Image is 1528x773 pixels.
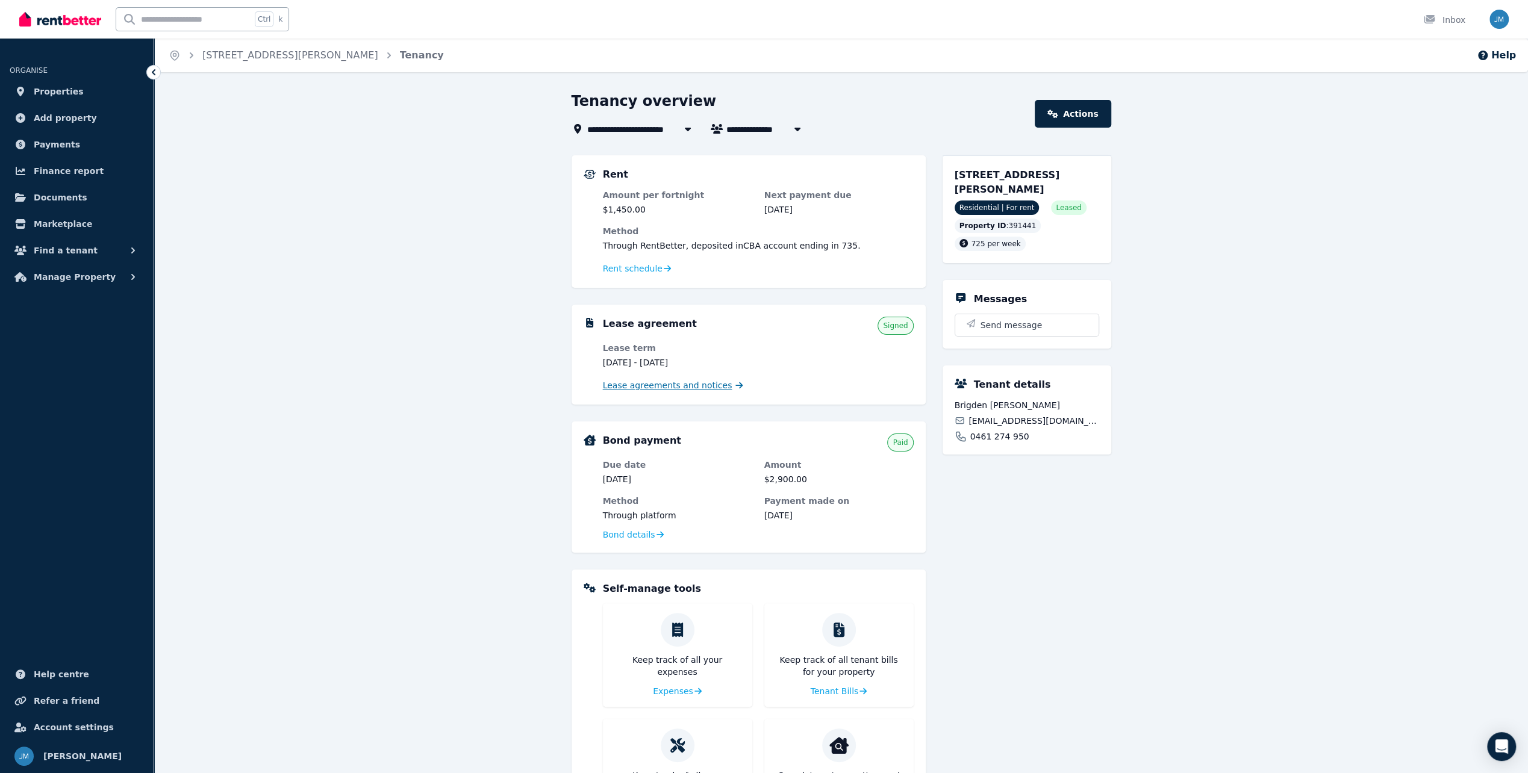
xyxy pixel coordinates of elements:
p: Keep track of all your expenses [613,654,743,678]
span: 725 per week [971,240,1021,248]
span: ORGANISE [10,66,48,75]
img: John Morrison [1489,10,1509,29]
span: [EMAIL_ADDRESS][DOMAIN_NAME] [968,415,1099,427]
span: Add property [34,111,97,125]
div: Inbox [1423,14,1465,26]
p: Keep track of all tenant bills for your property [774,654,904,678]
dt: Payment made on [764,495,914,507]
dd: [DATE] [764,509,914,521]
span: Paid [893,438,908,447]
a: Bond details [603,529,664,541]
h5: Lease agreement [603,317,697,331]
span: Finance report [34,164,104,178]
a: Tenant Bills [811,685,867,697]
span: Payments [34,137,80,152]
span: Property ID [959,221,1006,231]
img: RentBetter [19,10,101,28]
nav: Breadcrumb [154,39,458,72]
a: Tenancy [400,49,444,61]
dd: [DATE] [603,473,752,485]
span: Account settings [34,720,114,734]
dt: Amount per fortnight [603,189,752,201]
span: k [278,14,282,24]
a: Account settings [10,715,144,739]
img: Condition reports [829,736,849,755]
a: Finance report [10,159,144,183]
span: Tenant Bills [811,685,859,697]
span: Leased [1056,203,1081,213]
a: Expenses [653,685,702,697]
span: Properties [34,84,84,99]
h5: Messages [974,292,1027,306]
span: Brigden [PERSON_NAME] [955,399,1099,411]
span: Refer a friend [34,694,99,708]
a: Payments [10,132,144,157]
img: John Morrison [14,747,34,766]
h5: Rent [603,167,628,182]
dd: [DATE] [764,203,914,216]
dt: Due date [603,459,752,471]
h1: Tenancy overview [572,92,717,111]
img: Rental Payments [584,170,596,179]
dd: Through platform [603,509,752,521]
a: Lease agreements and notices [603,379,743,391]
dt: Method [603,225,914,237]
a: Rent schedule [603,262,672,275]
span: Documents [34,190,87,205]
h5: Bond payment [603,433,681,448]
h5: Tenant details [974,377,1051,392]
button: Manage Property [10,265,144,289]
span: Send message [981,319,1043,331]
span: Help centre [34,667,89,681]
span: Ctrl [255,11,273,27]
span: Marketplace [34,217,92,231]
dd: $1,450.00 [603,203,752,216]
a: Properties [10,79,144,104]
dd: [DATE] - [DATE] [603,356,752,368]
a: Documents [10,185,144,210]
a: Help centre [10,662,144,686]
span: Bond details [603,529,655,541]
span: [STREET_ADDRESS][PERSON_NAME] [955,169,1060,195]
button: Help [1477,48,1516,63]
span: Find a tenant [34,243,98,258]
a: Refer a friend [10,689,144,713]
span: Through RentBetter , deposited in CBA account ending in 735 . [603,241,861,250]
button: Send message [955,314,1099,336]
button: Find a tenant [10,238,144,262]
span: Signed [883,321,908,331]
span: Lease agreements and notices [603,379,732,391]
div: : 391441 [955,219,1041,233]
span: [PERSON_NAME] [43,749,122,763]
span: 0461 274 950 [970,430,1029,442]
span: Manage Property [34,270,116,284]
a: Add property [10,106,144,130]
a: Actions [1035,100,1111,128]
dt: Amount [764,459,914,471]
div: Open Intercom Messenger [1487,732,1516,761]
dt: Lease term [603,342,752,354]
img: Bond Details [584,435,596,445]
span: Rent schedule [603,262,663,275]
a: Marketplace [10,212,144,236]
dd: $2,900.00 [764,473,914,485]
dt: Next payment due [764,189,914,201]
h5: Self-manage tools [603,582,701,596]
dt: Method [603,495,752,507]
span: Residential | For rent [955,200,1040,215]
span: Expenses [653,685,693,697]
a: [STREET_ADDRESS][PERSON_NAME] [202,49,378,61]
